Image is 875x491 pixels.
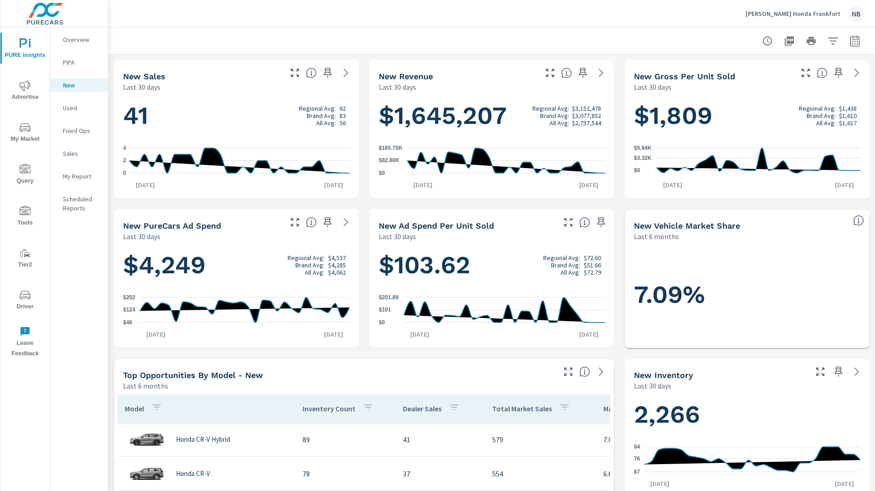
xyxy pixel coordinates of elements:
p: Last 30 days [634,82,671,92]
p: Brand Avg: [295,261,324,269]
text: $101 [379,307,391,313]
p: Fixed Ops [63,126,101,135]
text: $201.89 [379,294,399,301]
span: Average cost of advertising per each vehicle sold at the dealer over the selected date range. The... [579,217,590,228]
div: NB [848,5,864,22]
span: Leave Feedback [3,326,47,359]
button: Make Fullscreen [813,364,828,379]
h5: New Revenue [379,72,433,81]
p: 62 [340,105,346,112]
h1: $4,249 [123,250,350,281]
text: $5.94K [634,145,652,151]
p: Brand Avg: [540,112,569,119]
text: $46 [123,319,132,326]
img: glamour [129,426,165,453]
p: $4,062 [328,269,346,276]
p: $4,285 [328,261,346,269]
div: Fixed Ops [50,124,108,138]
text: $165.75K [379,145,402,151]
text: 2 [123,158,126,164]
span: Save this to your personalized report [320,215,335,230]
div: PIPA [50,56,108,69]
span: Save this to your personalized report [320,66,335,80]
button: Make Fullscreen [543,66,557,80]
p: Used [63,103,101,113]
p: 37 [403,468,478,479]
span: Save this to your personalized report [576,66,590,80]
p: $72.60 [584,254,601,261]
p: 78 [303,468,388,479]
p: $1,438 [839,105,857,112]
p: All Avg: [816,119,836,127]
div: Scheduled Reports [50,192,108,215]
h1: $1,809 [634,100,860,131]
p: $1,610 [839,112,857,119]
p: Overview [63,35,101,44]
p: [DATE] [318,330,350,339]
p: Regional Avg: [299,105,336,112]
p: Last 30 days [379,82,416,92]
p: [DATE] [573,180,605,189]
div: Overview [50,33,108,46]
span: Driver [3,290,47,312]
p: All Avg: [550,119,569,127]
p: My Report [63,172,101,181]
span: Tools [3,206,47,228]
text: 76 [634,455,640,462]
h1: $103.62 [379,250,605,281]
p: Honda CR-V Hybrid [176,435,230,444]
p: New [63,81,101,90]
div: Used [50,101,108,115]
p: 89 [303,434,388,445]
a: See more details in report [849,364,864,379]
button: Make Fullscreen [798,66,813,80]
h5: New Vehicle Market Share [634,221,740,230]
p: Regional Avg: [543,254,580,261]
h1: 41 [123,100,350,131]
h5: New Sales [123,72,165,81]
span: Total cost of media for all PureCars channels for the selected dealership group over the selected... [306,217,317,228]
span: Save this to your personalized report [831,66,846,80]
div: New [50,78,108,92]
p: $1,617 [839,119,857,127]
p: Last 30 days [634,380,671,391]
p: Regional Avg: [799,105,836,112]
p: $4,537 [328,254,346,261]
p: All Avg: [561,269,580,276]
p: Brand Avg: [807,112,836,119]
p: [DATE] [644,479,676,488]
span: Average gross profit generated by the dealership for each vehicle sold over the selected date ran... [817,67,828,78]
p: [PERSON_NAME] Honda Frankfort [746,10,840,18]
span: My Market [3,122,47,144]
a: See more details in report [849,66,864,80]
span: Number of vehicles sold by the dealership over the selected date range. [Source: This data is sou... [306,67,317,78]
h1: 7.09% [634,279,860,310]
button: Make Fullscreen [561,215,576,230]
p: Model [125,404,144,413]
p: Scheduled Reports [63,194,101,213]
text: $124 [123,307,135,313]
h1: $1,645,207 [379,100,605,131]
button: Apply Filters [824,32,842,50]
p: $3,152,478 [572,105,601,112]
p: [DATE] [657,180,689,189]
p: 83 [340,112,346,119]
p: Sales [63,149,101,158]
p: Dealer Sales [403,404,442,413]
a: See more details in report [594,364,608,379]
span: Save this to your personalized report [594,215,608,230]
p: Regional Avg: [532,105,569,112]
h5: New PureCars Ad Spend [123,221,221,230]
p: Last 30 days [123,231,160,242]
p: Last 6 months [123,380,168,391]
a: See more details in report [339,215,353,230]
a: See more details in report [339,66,353,80]
span: Advertise [3,80,47,102]
span: Dealer Sales within ZipCode / Total Market Sales. [Market = within dealer PMA (or 60 miles if no ... [853,215,864,226]
text: $0 [379,170,385,176]
button: Make Fullscreen [288,215,302,230]
p: 41 [403,434,478,445]
h5: New Ad Spend Per Unit Sold [379,221,494,230]
p: $72.79 [584,269,601,276]
p: 7.08% [603,434,683,445]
